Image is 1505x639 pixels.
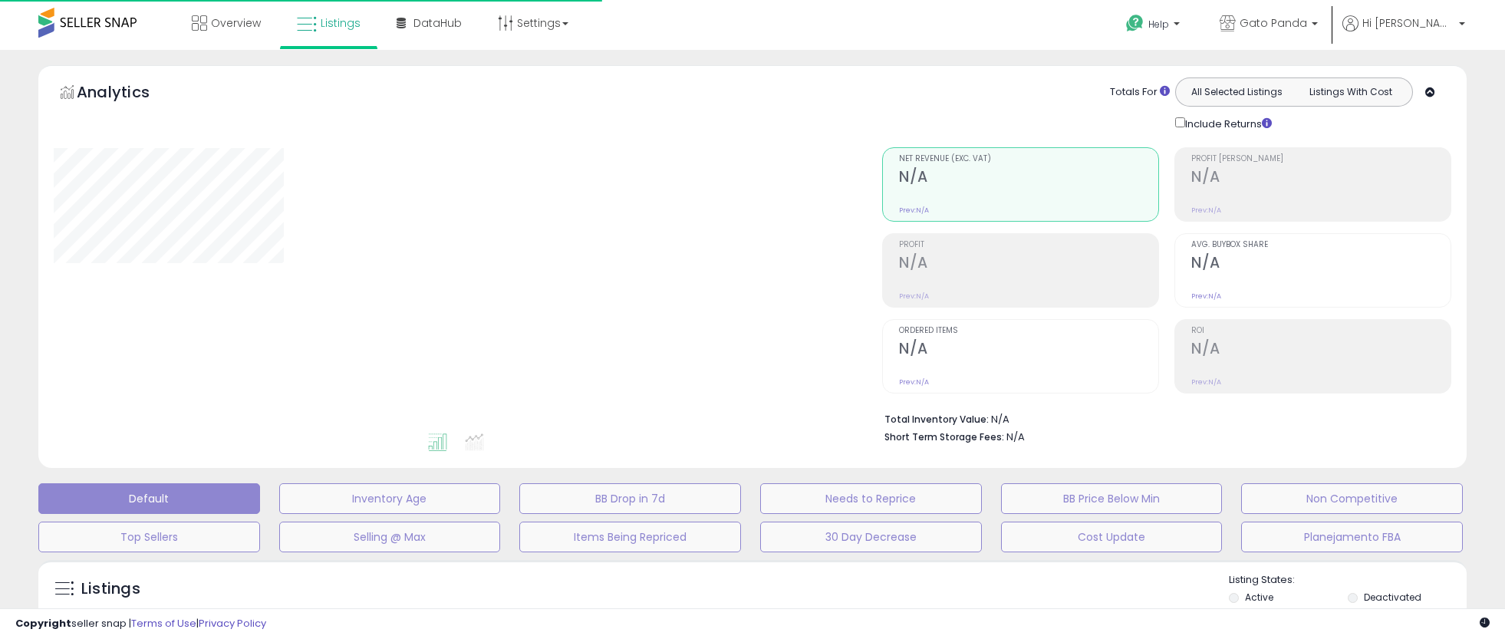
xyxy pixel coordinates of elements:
[1006,430,1025,444] span: N/A
[1110,85,1170,100] div: Totals For
[1191,377,1221,387] small: Prev: N/A
[1164,114,1290,132] div: Include Returns
[1148,18,1169,31] span: Help
[899,155,1158,163] span: Net Revenue (Exc. VAT)
[884,430,1004,443] b: Short Term Storage Fees:
[1125,14,1144,33] i: Get Help
[1191,327,1451,335] span: ROI
[38,522,260,552] button: Top Sellers
[1342,15,1465,50] a: Hi [PERSON_NAME]
[899,254,1158,275] h2: N/A
[1362,15,1454,31] span: Hi [PERSON_NAME]
[279,522,501,552] button: Selling @ Max
[15,616,71,631] strong: Copyright
[899,241,1158,249] span: Profit
[279,483,501,514] button: Inventory Age
[1240,15,1307,31] span: Gato Panda
[760,483,982,514] button: Needs to Reprice
[1180,82,1294,102] button: All Selected Listings
[899,340,1158,361] h2: N/A
[1191,340,1451,361] h2: N/A
[413,15,462,31] span: DataHub
[1293,82,1408,102] button: Listings With Cost
[321,15,361,31] span: Listings
[38,483,260,514] button: Default
[899,292,929,301] small: Prev: N/A
[1191,206,1221,215] small: Prev: N/A
[1191,254,1451,275] h2: N/A
[211,15,261,31] span: Overview
[519,522,741,552] button: Items Being Repriced
[15,617,266,631] div: seller snap | |
[1191,241,1451,249] span: Avg. Buybox Share
[1001,483,1223,514] button: BB Price Below Min
[77,81,179,107] h5: Analytics
[519,483,741,514] button: BB Drop in 7d
[1114,2,1195,50] a: Help
[899,327,1158,335] span: Ordered Items
[899,377,929,387] small: Prev: N/A
[1191,155,1451,163] span: Profit [PERSON_NAME]
[1191,168,1451,189] h2: N/A
[1191,292,1221,301] small: Prev: N/A
[1241,483,1463,514] button: Non Competitive
[884,409,1440,427] li: N/A
[760,522,982,552] button: 30 Day Decrease
[1241,522,1463,552] button: Planejamento FBA
[899,168,1158,189] h2: N/A
[1001,522,1223,552] button: Cost Update
[899,206,929,215] small: Prev: N/A
[884,413,989,426] b: Total Inventory Value:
